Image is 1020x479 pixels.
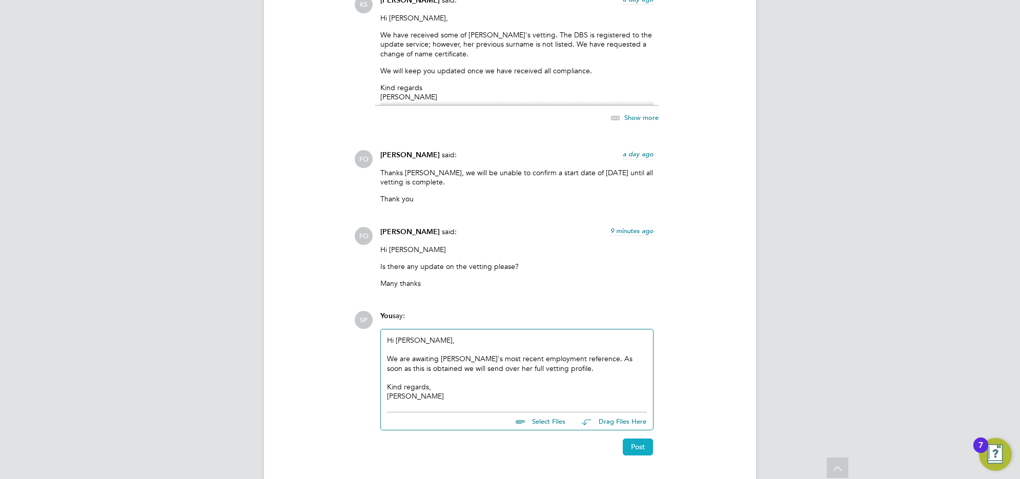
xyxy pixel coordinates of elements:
span: You [380,311,393,320]
div: [PERSON_NAME] [387,391,647,401]
p: Thanks [PERSON_NAME], we will be unable to confirm a start date of [DATE] until all vetting is co... [380,168,654,186]
span: [PERSON_NAME] [380,227,440,236]
span: said: [442,150,457,159]
p: Thank you [380,194,654,203]
span: [PERSON_NAME] [380,151,440,159]
div: We are awaiting [PERSON_NAME]'s most recent employment reference. As soon as this is obtained we ... [387,354,647,372]
button: Open Resource Center, 7 new notifications [979,438,1012,471]
p: We will keep you updated once we have received all compliance. [380,66,654,75]
div: Kind regards, [387,382,647,391]
div: 7 [978,445,983,459]
p: Is there any update on the vetting please? [380,262,654,271]
span: SP [355,311,373,329]
p: We have received some of [PERSON_NAME]'s vetting. The DBS is registered to the update service; ho... [380,30,654,58]
span: Show more [624,113,659,122]
button: Post [623,439,653,455]
span: 9 minutes ago [610,226,654,235]
p: Hi [PERSON_NAME], [380,13,654,23]
div: Hi [PERSON_NAME], [387,336,647,401]
button: Drag Files Here [574,411,647,432]
span: FO [355,227,373,245]
p: Hi [PERSON_NAME] [380,245,654,254]
span: a day ago [623,150,654,158]
p: Many thanks [380,279,654,288]
p: Kind regards [PERSON_NAME] [380,83,654,101]
span: said: [442,227,457,236]
div: say: [380,311,654,329]
span: FO [355,150,373,168]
